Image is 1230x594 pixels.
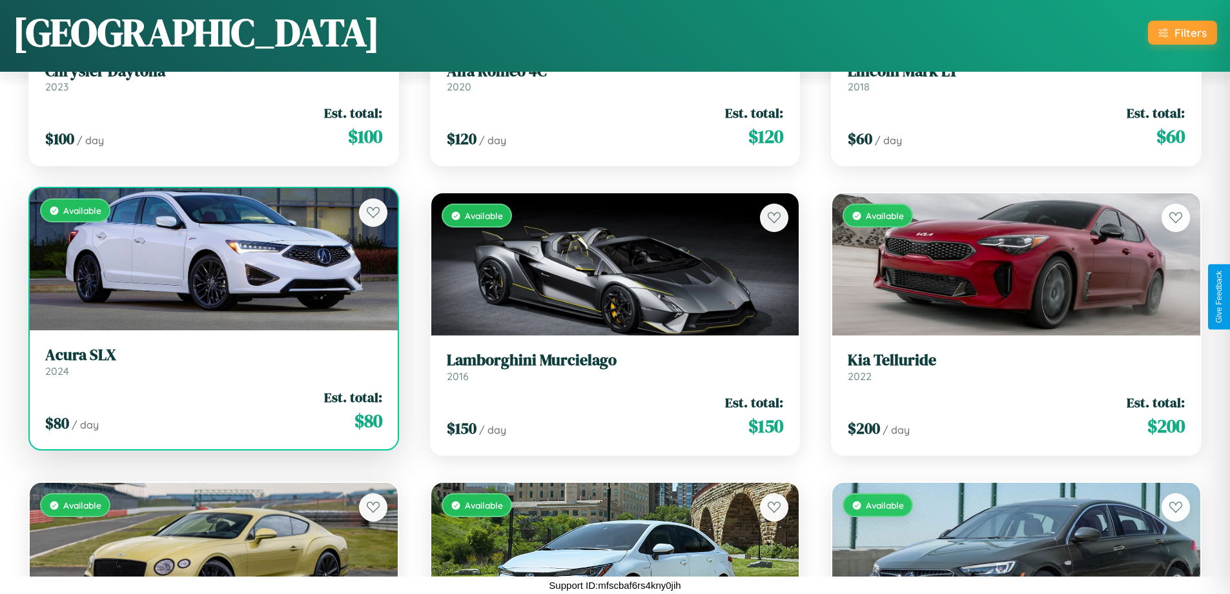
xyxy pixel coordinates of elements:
span: Available [465,210,503,221]
span: / day [875,134,902,147]
span: $ 120 [748,123,783,149]
span: $ 60 [1156,123,1185,149]
span: 2023 [45,80,68,93]
span: 2022 [848,370,872,383]
span: $ 80 [45,412,69,434]
span: Available [465,500,503,511]
span: 2020 [447,80,471,93]
a: Kia Telluride2022 [848,351,1185,383]
span: Est. total: [324,103,382,122]
span: / day [883,423,910,436]
span: $ 120 [447,128,477,149]
span: 2016 [447,370,469,383]
span: 2018 [848,80,870,93]
a: Lincoln Mark LT2018 [848,62,1185,94]
a: Acura SLX2024 [45,346,382,377]
span: / day [479,423,506,436]
span: Available [63,205,101,216]
span: / day [72,418,99,431]
span: $ 100 [348,123,382,149]
a: Lamborghini Murcielago2016 [447,351,784,383]
span: Available [866,500,904,511]
span: $ 200 [1147,413,1185,439]
span: Est. total: [324,388,382,407]
span: Est. total: [1127,393,1185,412]
span: Available [866,210,904,221]
span: / day [479,134,506,147]
span: $ 100 [45,128,74,149]
h1: [GEOGRAPHIC_DATA] [13,6,380,59]
span: Est. total: [725,393,783,412]
h3: Kia Telluride [848,351,1185,370]
a: Alfa Romeo 4C2020 [447,62,784,94]
span: $ 200 [848,418,880,439]
span: $ 150 [748,413,783,439]
a: Chrysler Daytona2023 [45,62,382,94]
h3: Lamborghini Murcielago [447,351,784,370]
p: Support ID: mfscbaf6rs4kny0jih [549,577,681,594]
span: / day [77,134,104,147]
span: 2024 [45,365,69,377]
button: Filters [1148,21,1217,45]
span: Est. total: [1127,103,1185,122]
h3: Acura SLX [45,346,382,365]
span: $ 60 [848,128,872,149]
span: Available [63,500,101,511]
span: $ 80 [354,408,382,434]
span: $ 150 [447,418,477,439]
div: Give Feedback [1215,271,1224,323]
span: Est. total: [725,103,783,122]
div: Filters [1174,26,1207,39]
